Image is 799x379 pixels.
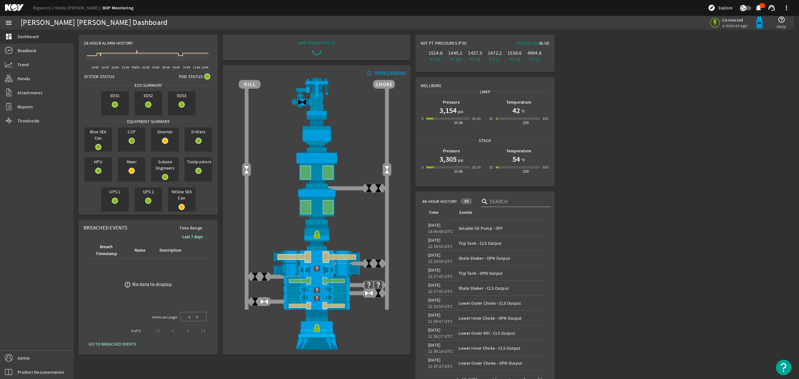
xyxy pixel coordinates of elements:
div: Wellbore [416,77,554,89]
mat-icon: explore [708,4,715,12]
span: psi [457,157,463,163]
legacy-datetime-component: 12:17:45 UTC [428,288,453,294]
a: Rigsentry [33,5,55,11]
legacy-datetime-component: [DATE] [428,267,441,273]
span: Stack [477,137,493,144]
text: 10:00 [183,66,190,69]
div: Breach Timestamp [92,244,120,257]
span: °F [520,157,525,163]
b: Temperature [506,148,532,154]
div: Key PT Pressures (PSI) [421,40,485,49]
img: UnknownValve.png [374,280,383,290]
span: Connected [722,17,749,23]
img: ValveClose.png [250,272,260,281]
span: GO TO BREACHED EVENTS [89,341,136,347]
span: Breached Events [84,224,127,231]
div: Name [135,247,145,254]
img: ValveClose.png [250,297,260,306]
img: ValveClose.png [374,184,383,193]
span: UPS 2 [135,187,162,196]
img: UnknownValve.png [364,280,374,290]
mat-icon: help_outline [778,16,785,23]
button: Explore [705,3,735,13]
div: 350 [542,164,548,170]
text: 02:00 [142,66,150,69]
img: ShearRamOpenBlock.png [239,250,395,263]
img: Unknown.png [239,285,395,295]
mat-icon: notifications [755,4,762,12]
span: CCP [118,127,145,136]
span: Equipment Summary [125,118,172,125]
i: search [481,198,488,205]
b: Pressure [443,148,460,154]
span: 48-Hour History [422,198,457,204]
div: 0 of 0 [131,328,140,334]
div: 0 [422,116,424,122]
legacy-datetime-component: [DATE] [428,357,441,363]
mat-icon: menu [5,19,12,27]
text: 16:00 [91,66,99,69]
img: UpperAnnularOpen.png [239,152,395,188]
h1: 3,154 [439,106,457,116]
legacy-datetime-component: [DATE] [428,327,441,333]
div: 0 [422,164,424,170]
legacy-datetime-component: 11:37:37 UTC [428,363,453,369]
span: Readback [17,47,36,54]
div: Trip Tank - OPN Output [458,270,542,276]
legacy-datetime-component: 13:04:48 UTC [428,229,453,234]
span: Yellow SEA Can [168,187,196,202]
img: Valve2Open.png [382,165,392,174]
div: 1514.6 [427,50,444,56]
legacy-datetime-component: [DATE] [428,222,441,228]
text: 14:00 [201,66,208,69]
legacy-datetime-component: 12:19:50 UTC [428,244,453,249]
span: Product Documentation [17,369,64,375]
legacy-datetime-component: 11:58:47 UTC [428,318,453,324]
legacy-datetime-component: [DATE] [428,312,441,318]
legacy-datetime-component: [DATE] [428,342,441,348]
div: 350 [542,116,548,122]
div: BOP STACK STATUS [298,40,335,46]
div: Time [428,209,451,216]
span: Trend [17,62,29,68]
div: PT-12 [486,56,503,62]
img: Unknown.png [239,263,395,274]
div: Name [134,247,151,254]
text: [DATE] [131,66,140,69]
legacy-datetime-component: 12:17:45 UTC [428,273,453,279]
span: °F [520,108,525,115]
span: Time Range: [174,225,208,231]
div: Shale Shaker - OPN Output [458,255,542,261]
span: Admin [17,355,30,361]
span: EDS2 [135,91,162,100]
span: UPS 1 [101,187,129,196]
div: Lower Outer Choke - CLS Output [458,300,542,306]
span: Attachments [17,90,42,96]
img: ValveOpen.png [364,288,374,298]
button: more_vert [779,0,794,15]
div: Lower Inner Choke - CLS Output [458,345,542,351]
div: Description [159,247,187,254]
span: Drillers [184,127,212,136]
text: 04:00 [152,66,159,69]
span: Mixer [118,157,145,166]
img: Valve2Open.png [242,165,251,174]
div: 10 [460,198,473,204]
span: Thresholds [17,118,40,124]
span: Active Pod [517,40,540,46]
mat-icon: info_outline [365,71,372,76]
b: Last 7 days [182,234,203,240]
button: GO TO BREACHED EVENTS [84,338,141,350]
button: Last 7 days [177,231,208,242]
div: Shale Shaker - CLS Output [458,285,542,291]
img: LowerAnnularOpen.png [239,188,395,224]
legacy-datetime-component: 12:15:50 UTC [428,303,453,309]
img: RiserAdapter.png [239,78,395,115]
img: ValveClose.png [364,259,374,268]
span: Pod Status [179,73,203,80]
div: 20.0k [472,116,481,122]
span: System Status [84,73,114,80]
div: No data to display. [132,281,172,288]
span: Reports [17,104,33,110]
div: Events [459,209,472,216]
